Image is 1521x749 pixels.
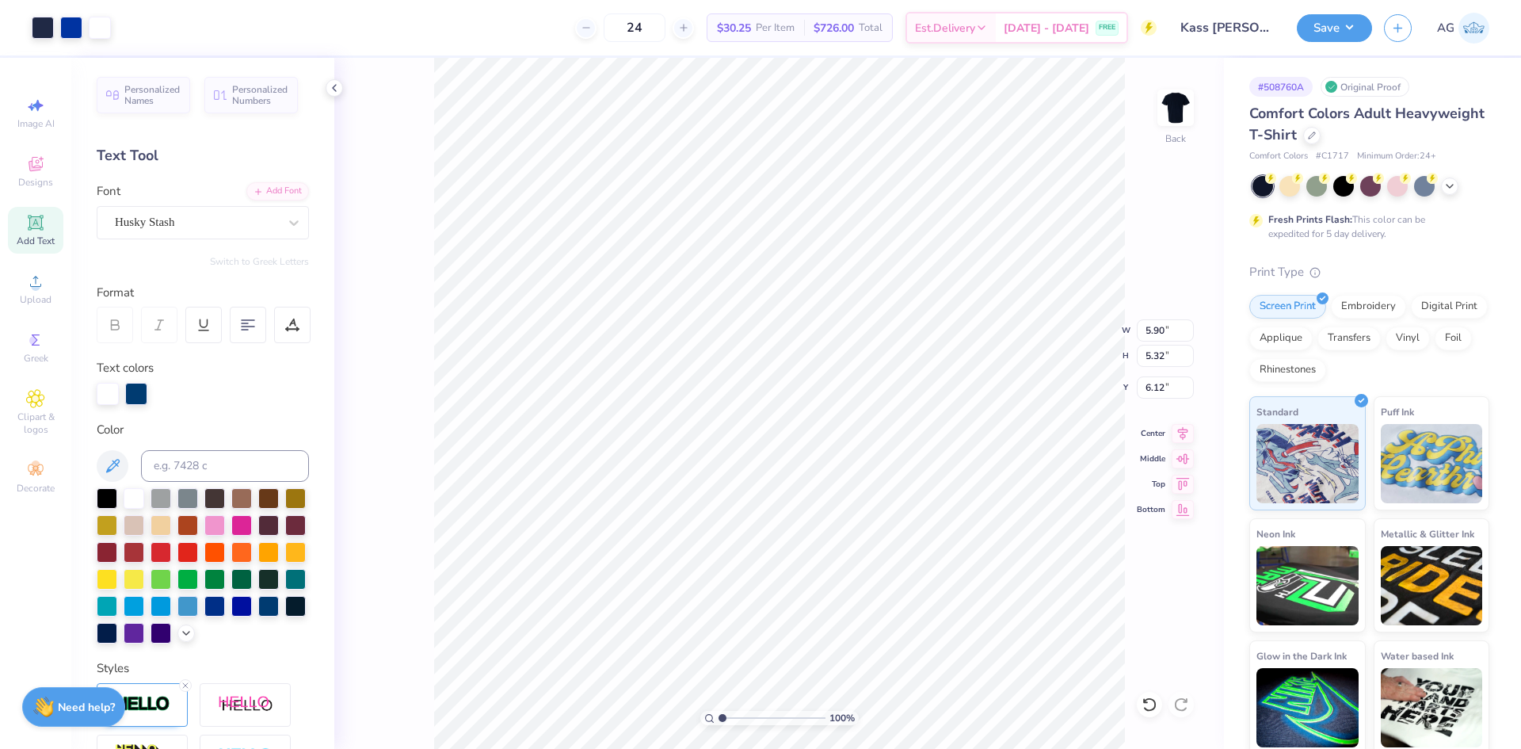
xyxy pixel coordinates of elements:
[97,145,309,166] div: Text Tool
[1160,92,1191,124] img: Back
[97,284,311,302] div: Format
[1249,77,1313,97] div: # 508760A
[915,20,975,36] span: Est. Delivery
[1249,150,1308,163] span: Comfort Colors
[1249,263,1489,281] div: Print Type
[1321,77,1409,97] div: Original Proof
[1249,295,1326,319] div: Screen Print
[756,20,795,36] span: Per Item
[232,84,288,106] span: Personalized Numbers
[97,182,120,201] label: Font
[1168,12,1285,44] input: Untitled Design
[1381,648,1454,664] span: Water based Ink
[1435,327,1472,350] div: Foil
[1256,525,1295,542] span: Neon Ink
[1137,504,1165,515] span: Bottom
[1437,19,1454,37] span: AG
[1381,668,1483,747] img: Water based Ink
[1256,403,1298,420] span: Standard
[1316,150,1349,163] span: # C1717
[717,20,751,36] span: $30.25
[1268,213,1352,226] strong: Fresh Prints Flash:
[17,482,55,495] span: Decorate
[1165,132,1186,146] div: Back
[17,117,55,130] span: Image AI
[1331,295,1406,319] div: Embroidery
[1004,20,1089,36] span: [DATE] - [DATE]
[1256,424,1359,503] img: Standard
[1317,327,1381,350] div: Transfers
[1249,104,1485,144] span: Comfort Colors Adult Heavyweight T-Shirt
[1411,295,1488,319] div: Digital Print
[1386,327,1430,350] div: Vinyl
[246,182,309,201] div: Add Font
[1249,327,1313,350] div: Applique
[115,695,170,713] img: Stroke
[210,255,309,268] button: Switch to Greek Letters
[1381,403,1414,420] span: Puff Ink
[814,20,854,36] span: $726.00
[97,659,309,678] div: Styles
[1256,546,1359,625] img: Neon Ink
[1137,479,1165,490] span: Top
[141,450,309,482] input: e.g. 7428 c
[1137,428,1165,439] span: Center
[17,235,55,247] span: Add Text
[604,13,665,42] input: – –
[1381,525,1474,542] span: Metallic & Glitter Ink
[1357,150,1436,163] span: Minimum Order: 24 +
[218,695,273,715] img: Shadow
[58,700,115,715] strong: Need help?
[1137,453,1165,464] span: Middle
[97,421,309,439] div: Color
[1249,358,1326,382] div: Rhinestones
[18,176,53,189] span: Designs
[1458,13,1489,44] img: Aljosh Eyron Garcia
[8,411,63,436] span: Clipart & logos
[97,359,154,377] label: Text colors
[1099,22,1115,33] span: FREE
[1256,668,1359,747] img: Glow in the Dark Ink
[1381,424,1483,503] img: Puff Ink
[24,352,48,365] span: Greek
[1381,546,1483,625] img: Metallic & Glitter Ink
[1297,14,1372,42] button: Save
[20,293,51,306] span: Upload
[124,84,181,106] span: Personalized Names
[1256,648,1347,664] span: Glow in the Dark Ink
[829,711,855,725] span: 100 %
[1268,212,1463,241] div: This color can be expedited for 5 day delivery.
[1437,13,1489,44] a: AG
[859,20,882,36] span: Total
